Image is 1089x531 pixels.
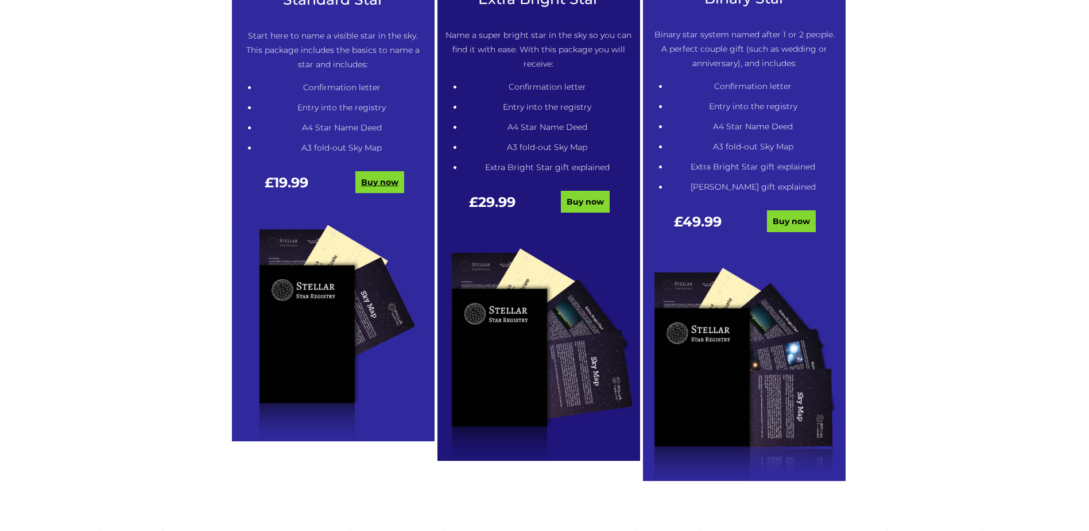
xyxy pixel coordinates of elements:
[445,195,539,221] div: £
[232,218,435,442] img: tucked-0
[651,214,745,240] div: £
[668,160,838,174] li: Extra Bright Star gift explained
[668,140,838,154] li: A3 fold-out Sky Map
[257,101,427,115] li: Entry into the registry
[257,141,427,155] li: A3 fold-out Sky Map
[274,174,308,191] span: 19.99
[643,257,846,481] img: tucked-2
[651,28,838,71] p: Binary star system named after 1 or 2 people. A perfect couple gift (such as wedding or anniversa...
[437,238,640,461] img: tucked-1
[463,140,632,155] li: A3 fold-out Sky Map
[767,210,816,232] a: Buy now
[668,180,838,194] li: [PERSON_NAME] gift explained
[668,79,838,94] li: Confirmation letter
[668,120,838,134] li: A4 Star Name Deed
[561,191,610,213] a: Buy now
[257,80,427,95] li: Confirmation letter
[683,213,722,230] span: 49.99
[240,175,334,201] div: £
[355,171,404,193] a: Buy now
[463,160,632,175] li: Extra Bright Star gift explained
[257,121,427,135] li: A4 Star Name Deed
[668,99,838,114] li: Entry into the registry
[463,100,632,114] li: Entry into the registry
[240,29,427,72] p: Start here to name a visible star in the sky. This package includes the basics to name a star and...
[463,80,632,94] li: Confirmation letter
[445,28,632,71] p: Name a super bright star in the sky so you can find it with ease. With this package you will rece...
[463,120,632,134] li: A4 Star Name Deed
[478,194,516,210] span: 29.99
